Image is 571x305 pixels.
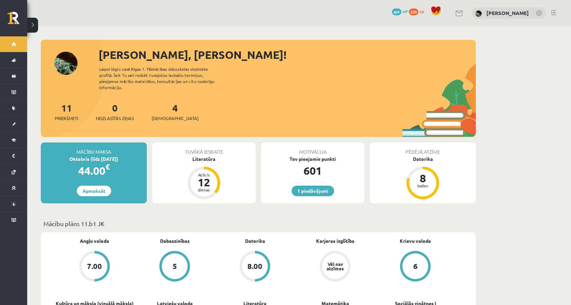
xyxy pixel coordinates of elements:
[419,9,424,14] span: xp
[326,262,345,271] div: Vēl nav atzīmes
[44,219,473,228] p: Mācību plāns 11.b1 JK
[160,237,190,244] a: Dabaszinības
[375,251,455,283] a: 6
[261,155,364,163] div: Tev pieejamie punkti
[96,115,134,122] span: Neizlasītās ziņas
[7,12,27,29] a: Rīgas 1. Tālmācības vidusskola
[413,173,433,184] div: 8
[173,262,177,270] div: 5
[261,163,364,179] div: 601
[413,262,418,270] div: 6
[96,102,134,122] a: 0Neizlasītās ziņas
[41,142,147,155] div: Mācību maksa
[413,184,433,188] div: balles
[370,142,476,155] div: Pēdējā atzīme
[392,9,401,15] span: 601
[292,186,334,196] a: 1 piedāvājumi
[80,237,109,244] a: Angļu valoda
[55,102,78,122] a: 11Priekšmeti
[77,186,111,196] a: Apmaksāt
[370,155,476,163] div: Datorika
[409,9,427,14] a: 229 xp
[215,251,295,283] a: 8.00
[41,163,147,179] div: 44.00
[392,9,408,14] a: 601 mP
[475,10,482,17] img: Marta Cekula
[316,237,354,244] a: Karjeras izglītība
[152,102,198,122] a: 4[DEMOGRAPHIC_DATA]
[152,115,198,122] span: [DEMOGRAPHIC_DATA]
[261,142,364,155] div: Motivācija
[402,9,408,14] span: mP
[152,155,256,200] a: Literatūra Atlicis 12 dienas
[245,237,265,244] a: Datorika
[194,173,214,177] div: Atlicis
[370,155,476,200] a: Datorika 8 balles
[194,188,214,192] div: dienas
[194,177,214,188] div: 12
[247,262,262,270] div: 8.00
[41,155,147,163] div: Oktobris (līdz [DATE])
[486,10,529,16] a: [PERSON_NAME]
[87,262,102,270] div: 7.00
[55,115,78,122] span: Priekšmeti
[99,47,476,63] div: [PERSON_NAME], [PERSON_NAME]!
[99,66,226,90] div: Laipni lūgts savā Rīgas 1. Tālmācības vidusskolas skolnieka profilā. Šeit Tu vari redzēt tuvojošo...
[409,9,418,15] span: 229
[152,142,256,155] div: Tuvākā ieskaite
[400,237,431,244] a: Krievu valoda
[295,251,375,283] a: Vēl nav atzīmes
[54,251,135,283] a: 7.00
[152,155,256,163] div: Literatūra
[105,162,110,172] span: €
[135,251,215,283] a: 5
